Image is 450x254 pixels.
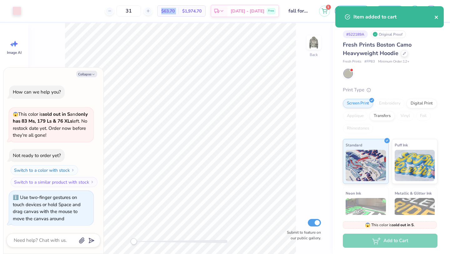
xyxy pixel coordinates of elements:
div: Back [310,52,318,58]
div: Not ready to order yet? [13,152,61,159]
span: Minimum Order: 12 + [378,59,409,64]
label: Submit to feature on our public gallery. [283,230,321,241]
strong: sold out in S [42,111,70,117]
span: $1,974.70 [182,8,202,14]
button: Collapse [76,71,97,77]
span: Fresh Prints Boston Camo Heavyweight Hoodie [343,41,412,57]
span: Puff Ink [395,142,408,148]
span: # FP83 [364,59,375,64]
input: – – [117,5,141,17]
span: This color is . [365,222,415,228]
span: Fresh Prints [343,59,361,64]
div: Foil [416,111,431,121]
span: Neon Ink [346,190,361,196]
span: 😱 [13,111,18,117]
span: Metallic & Glitter Ink [395,190,432,196]
div: Print Type [343,86,437,94]
button: close [434,13,439,21]
div: Item added to cart [353,13,434,21]
div: Digital Print [407,99,437,108]
img: Switch to a similar product with stock [90,180,94,184]
div: Vinyl [397,111,414,121]
img: Standard [346,150,386,181]
img: Back [307,36,320,49]
div: How can we help you? [13,89,61,95]
div: Screen Print [343,99,373,108]
button: Switch to a color with stock [11,165,78,175]
strong: sold out in S [392,222,414,227]
div: Rhinestones [343,124,373,133]
div: Applique [343,111,368,121]
button: 1 [319,6,330,17]
img: Neon Ink [346,198,386,229]
div: Original Proof [371,30,406,38]
div: Use two-finger gestures on touch devices or hold Space and drag canvas with the mouse to move the... [13,194,81,222]
div: Accessibility label [131,238,137,245]
input: Untitled Design [284,5,314,17]
img: Switch to a color with stock [71,168,75,172]
span: 1 [326,5,331,10]
span: $63.70 [161,8,175,14]
span: [DATE] - [DATE] [231,8,264,14]
img: Metallic & Glitter Ink [395,198,435,229]
span: 😱 [365,222,370,228]
span: Standard [346,142,362,148]
span: Image AI [7,50,22,55]
img: Puff Ink [395,150,435,181]
div: Embroidery [375,99,405,108]
div: Transfers [370,111,395,121]
span: Free [268,9,274,13]
button: Switch to a similar product with stock [11,177,97,187]
div: # 522189A [343,30,368,38]
span: This color is and left. No restock date yet. Order now before they're all gone! [13,111,88,139]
